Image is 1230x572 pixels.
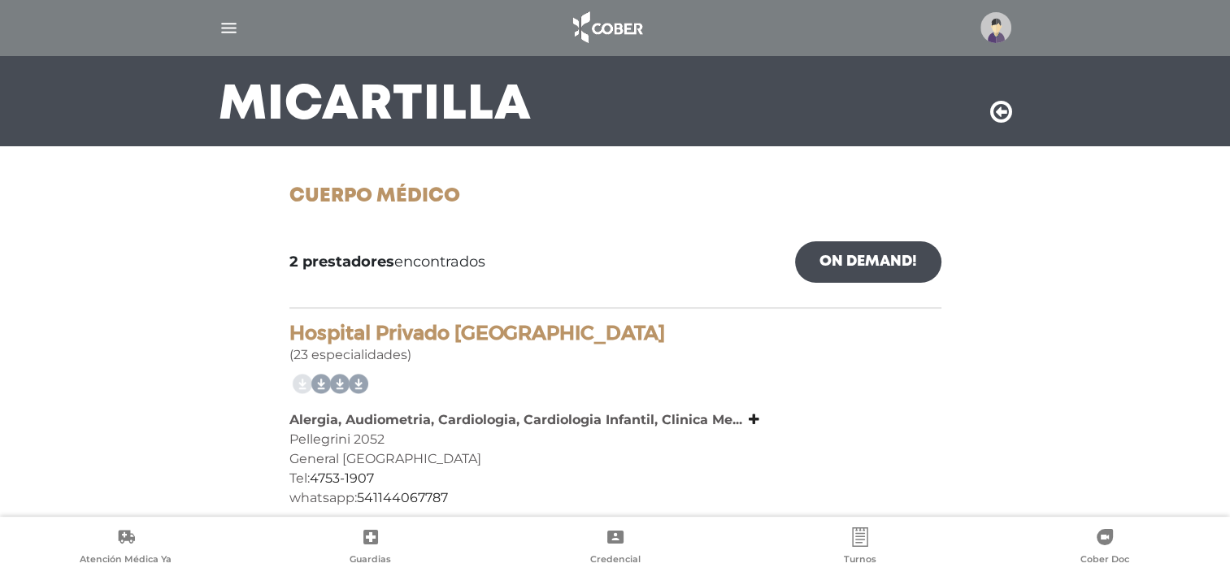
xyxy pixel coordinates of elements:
[844,553,876,568] span: Turnos
[980,12,1011,43] img: profile-placeholder.svg
[289,322,941,365] div: (23 especialidades)
[1080,553,1129,568] span: Cober Doc
[357,490,448,505] a: 541144067787
[289,488,941,508] div: whatsapp:
[310,470,374,486] a: 4753-1907
[564,8,650,47] img: logo_cober_home-white.png
[289,449,941,469] div: General [GEOGRAPHIC_DATA]
[737,527,982,569] a: Turnos
[80,553,172,568] span: Atención Médica Ya
[289,430,941,449] div: Pellegrini 2052
[493,527,737,569] a: Credencial
[795,241,941,283] a: On Demand!
[289,412,742,427] b: Alergia, Audiometria, Cardiologia, Cardiologia Infantil, Clinica Me...
[248,527,493,569] a: Guardias
[350,553,391,568] span: Guardias
[289,251,485,273] span: encontrados
[289,253,394,271] b: 2 prestadores
[289,469,941,488] div: Tel:
[590,553,641,568] span: Credencial
[289,185,941,209] h1: Cuerpo Médico
[3,527,248,569] a: Atención Médica Ya
[982,527,1227,569] a: Cober Doc
[219,18,239,38] img: Cober_menu-lines-white.svg
[289,322,941,345] h4: Hospital Privado [GEOGRAPHIC_DATA]
[219,84,532,127] h3: Mi Cartilla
